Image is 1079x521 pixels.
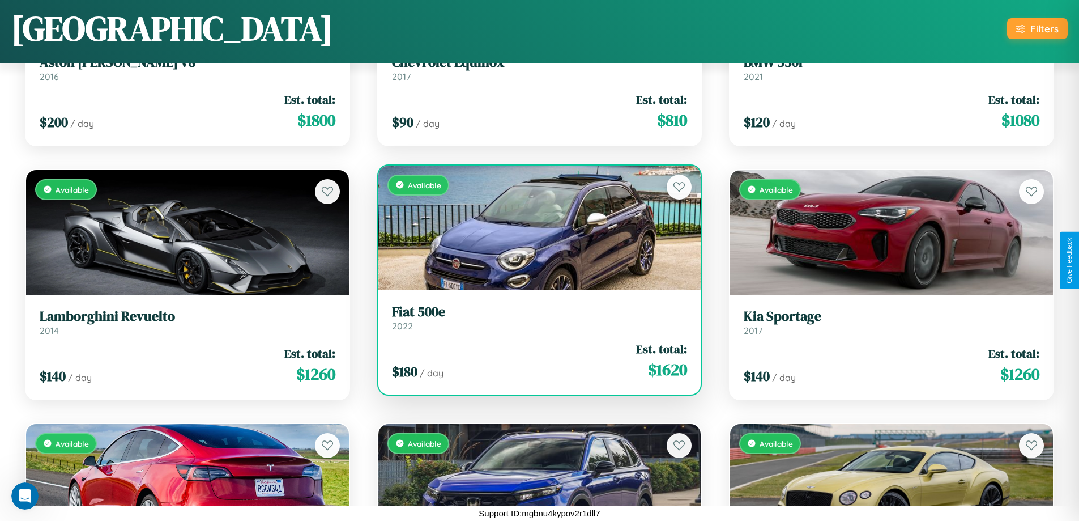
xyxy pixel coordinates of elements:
iframe: Intercom live chat [11,482,39,510]
span: $ 810 [657,109,687,132]
span: 2017 [744,325,762,336]
a: Fiat 500e2022 [392,304,688,332]
span: $ 1080 [1001,109,1039,132]
span: Available [408,439,441,448]
span: Available [760,185,793,194]
h3: BMW 330i [744,54,1039,71]
span: 2022 [392,320,413,332]
span: Available [56,185,89,194]
span: Est. total: [284,91,335,108]
h3: Kia Sportage [744,308,1039,325]
h3: Lamborghini Revuelto [40,308,335,325]
span: 2016 [40,71,59,82]
h3: Chevrolet Equinox [392,54,688,71]
div: Give Feedback [1065,238,1073,283]
span: / day [772,372,796,383]
span: 2014 [40,325,59,336]
button: Filters [1007,18,1068,39]
h3: Fiat 500e [392,304,688,320]
span: $ 1800 [297,109,335,132]
span: $ 1260 [1000,363,1039,386]
div: Filters [1030,23,1059,35]
span: $ 140 [744,367,770,386]
span: Est. total: [636,341,687,357]
span: 2017 [392,71,411,82]
span: Est. total: [284,345,335,362]
span: 2021 [744,71,763,82]
p: Support ID: mgbnu4kypov2r1dll7 [479,506,600,521]
h1: [GEOGRAPHIC_DATA] [11,5,333,52]
a: BMW 330i2021 [744,54,1039,82]
span: $ 200 [40,113,68,132]
h3: Aston [PERSON_NAME] V8 [40,54,335,71]
span: $ 180 [392,362,417,381]
span: Est. total: [988,345,1039,362]
span: / day [772,118,796,129]
span: $ 90 [392,113,413,132]
span: Est. total: [636,91,687,108]
span: $ 1260 [296,363,335,386]
span: / day [70,118,94,129]
span: Available [408,180,441,190]
span: / day [420,367,443,379]
a: Lamborghini Revuelto2014 [40,308,335,336]
span: Available [56,439,89,448]
span: $ 140 [40,367,66,386]
a: Aston [PERSON_NAME] V82016 [40,54,335,82]
a: Kia Sportage2017 [744,308,1039,336]
span: $ 1620 [648,358,687,381]
span: $ 120 [744,113,770,132]
a: Chevrolet Equinox2017 [392,54,688,82]
span: Est. total: [988,91,1039,108]
span: Available [760,439,793,448]
span: / day [416,118,440,129]
span: / day [68,372,92,383]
